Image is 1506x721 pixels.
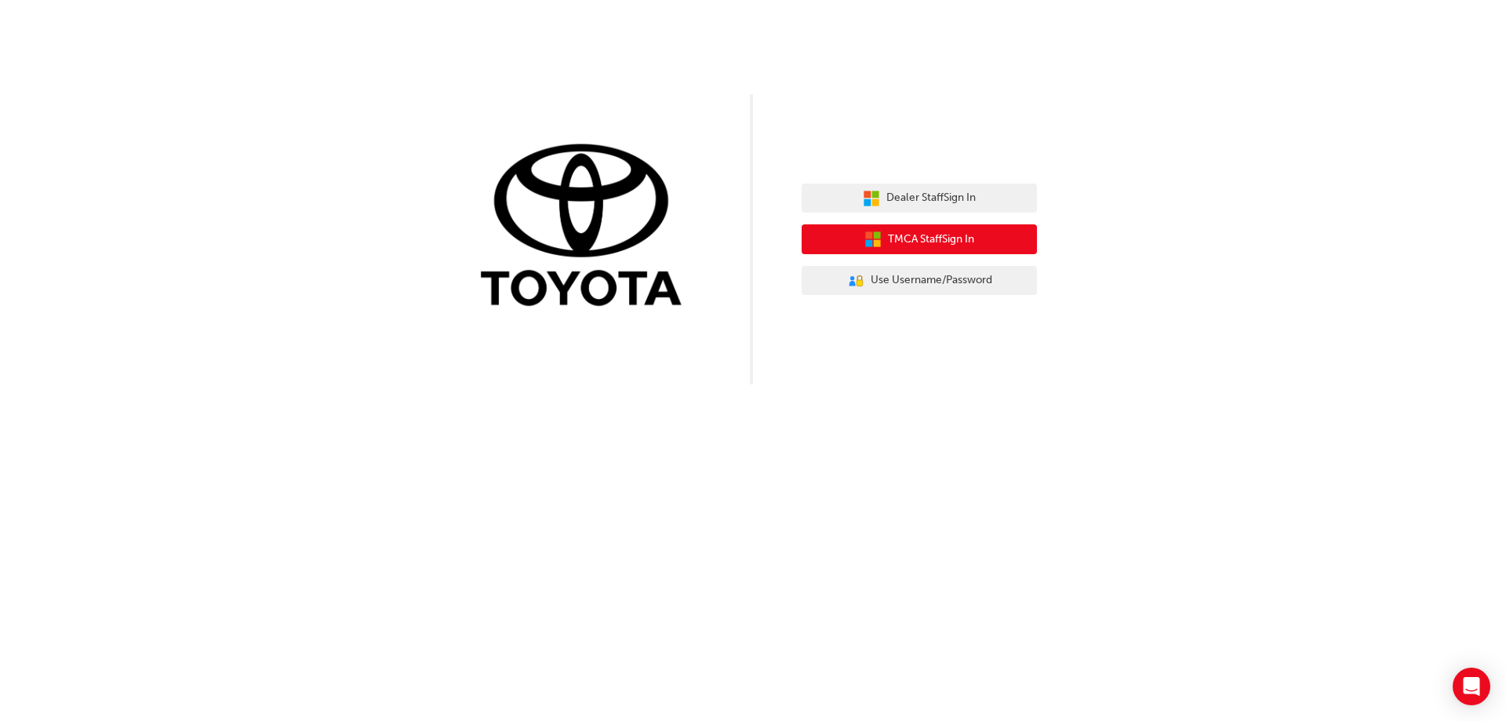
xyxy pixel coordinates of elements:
[802,224,1037,254] button: TMCA StaffSign In
[802,184,1037,213] button: Dealer StaffSign In
[469,140,704,314] img: Trak
[871,271,992,289] span: Use Username/Password
[1453,668,1490,705] div: Open Intercom Messenger
[802,266,1037,296] button: Use Username/Password
[886,189,976,207] span: Dealer Staff Sign In
[888,231,974,249] span: TMCA Staff Sign In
